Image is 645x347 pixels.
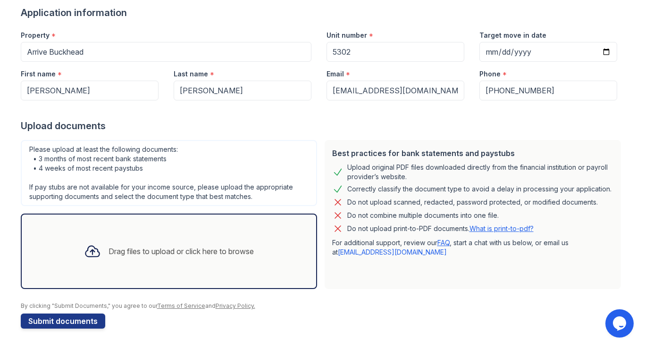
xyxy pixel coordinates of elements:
[21,6,625,19] div: Application information
[347,224,534,233] p: Do not upload print-to-PDF documents.
[327,69,344,79] label: Email
[479,31,546,40] label: Target move in date
[605,309,636,338] iframe: chat widget
[469,224,534,232] a: What is print-to-pdf?
[332,238,613,257] p: For additional support, review our , start a chat with us below, or email us at
[347,210,499,221] div: Do not combine multiple documents into one file.
[21,140,317,206] div: Please upload at least the following documents: • 3 months of most recent bank statements • 4 wee...
[437,239,450,247] a: FAQ
[21,31,50,40] label: Property
[327,31,367,40] label: Unit number
[21,314,105,329] button: Submit documents
[21,69,56,79] label: First name
[216,302,255,309] a: Privacy Policy.
[157,302,205,309] a: Terms of Service
[347,163,613,182] div: Upload original PDF files downloaded directly from the financial institution or payroll provider’...
[338,248,447,256] a: [EMAIL_ADDRESS][DOMAIN_NAME]
[479,69,501,79] label: Phone
[347,197,598,208] div: Do not upload scanned, redacted, password protected, or modified documents.
[109,246,254,257] div: Drag files to upload or click here to browse
[21,302,625,310] div: By clicking "Submit Documents," you agree to our and
[347,183,611,195] div: Correctly classify the document type to avoid a delay in processing your application.
[332,148,613,159] div: Best practices for bank statements and paystubs
[174,69,208,79] label: Last name
[21,119,625,132] div: Upload documents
